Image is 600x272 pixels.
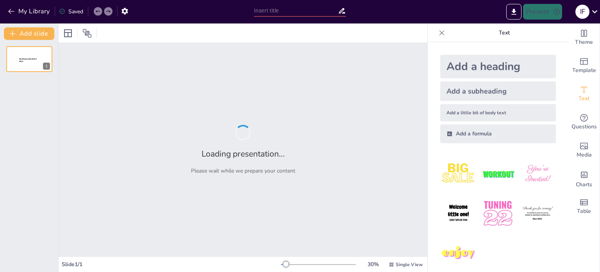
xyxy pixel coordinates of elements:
button: I F [575,4,589,20]
div: Add ready made slides [568,52,600,80]
div: Layout [62,27,74,40]
div: Add a little bit of body text [440,104,556,121]
input: Insert title [254,5,338,16]
div: Add images, graphics, shapes or video [568,136,600,164]
span: Table [577,207,591,216]
img: 4.jpeg [440,195,477,232]
div: Change the overall theme [568,23,600,52]
div: Slide 1 / 1 [62,261,281,268]
span: Sendsteps presentation editor [19,58,37,62]
img: 7.jpeg [440,235,477,272]
span: Media [577,151,592,159]
button: Present [523,4,562,20]
span: Theme [575,38,593,47]
span: Single View [396,261,423,268]
span: Questions [571,122,597,131]
div: 1 [43,63,50,70]
span: Template [572,66,596,75]
div: 1 [6,46,52,72]
img: 5.jpeg [480,195,516,232]
div: Add text boxes [568,80,600,108]
span: Position [82,29,92,38]
h2: Loading presentation... [202,148,285,159]
div: Add a table [568,193,600,221]
span: Text [579,94,589,103]
p: Text [448,23,561,42]
button: Export to PowerPoint [506,4,521,20]
img: 3.jpeg [520,156,556,192]
div: Add charts and graphs [568,164,600,193]
img: 2.jpeg [480,156,516,192]
img: 1.jpeg [440,156,477,192]
div: 30 % [364,261,382,268]
div: I F [575,5,589,19]
span: Charts [576,180,592,189]
div: Get real-time input from your audience [568,108,600,136]
p: Please wait while we prepare your content [191,167,295,175]
button: Add slide [4,27,54,40]
div: Saved [59,8,83,15]
div: Add a heading [440,55,556,78]
button: My Library [6,5,53,18]
div: Add a formula [440,124,556,143]
div: Add a subheading [440,81,556,101]
img: 6.jpeg [520,195,556,232]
